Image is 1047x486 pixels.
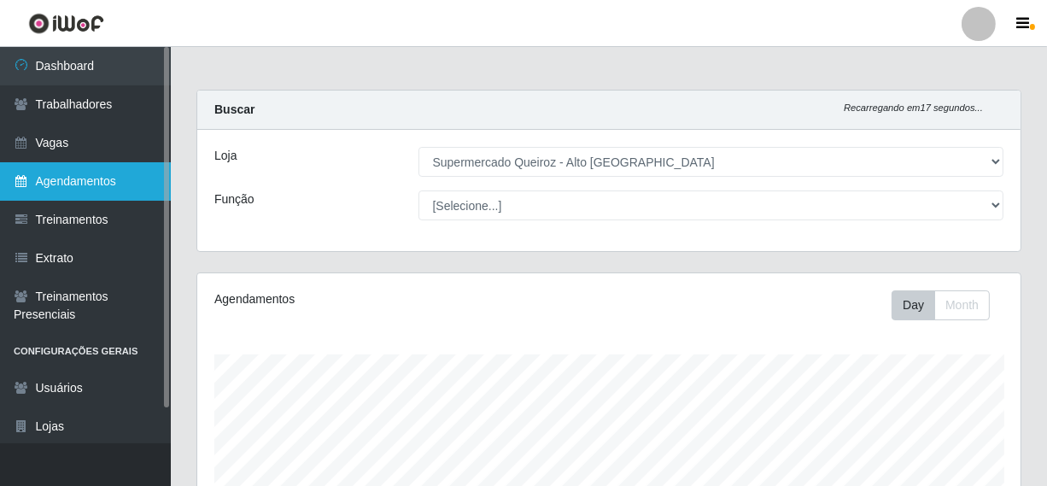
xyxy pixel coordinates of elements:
[844,102,983,113] i: Recarregando em 17 segundos...
[214,290,529,308] div: Agendamentos
[28,13,104,34] img: CoreUI Logo
[892,290,990,320] div: First group
[934,290,990,320] button: Month
[214,190,254,208] label: Função
[892,290,1003,320] div: Toolbar with button groups
[214,147,237,165] label: Loja
[214,102,254,116] strong: Buscar
[892,290,935,320] button: Day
